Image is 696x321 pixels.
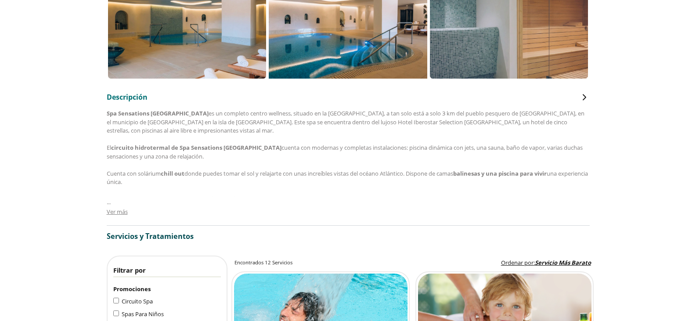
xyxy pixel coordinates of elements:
[107,109,590,315] div: es un completo centro wellness, situado en la [GEOGRAPHIC_DATA], a tan solo está a solo 3 km del ...
[107,208,128,216] button: Ver más
[111,144,281,151] strong: circuito hidrotermal de Spa Sensations [GEOGRAPHIC_DATA]
[234,259,292,266] h2: Encontrados 12 Servicios
[107,92,148,102] span: Descripción
[501,259,591,267] label: :
[107,208,128,216] span: Ver más
[122,310,164,318] span: Spas Para Niños
[113,285,151,293] span: Promociones
[501,259,534,267] span: Ordenar por
[161,170,184,177] strong: chill out
[453,170,547,177] strong: balinesas y una piscina para vivir
[113,266,146,274] span: Filtrar por
[107,109,209,117] strong: Spa Sensations [GEOGRAPHIC_DATA]
[107,197,111,207] span: ...
[535,259,591,267] span: Servicio Más Barato
[107,92,590,102] button: Descripción
[107,231,194,241] span: Servicios y Tratamientos
[122,297,153,305] span: Circuito Spa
